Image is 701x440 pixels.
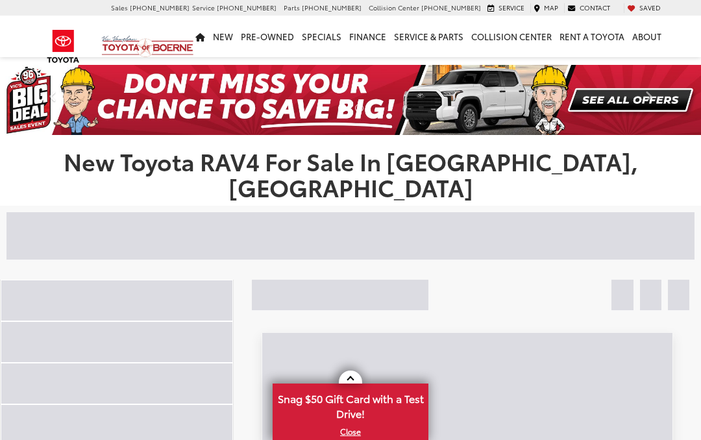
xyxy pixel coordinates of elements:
span: [PHONE_NUMBER] [130,3,190,12]
a: Service & Parts: Opens in a new tab [390,16,467,57]
span: Sales [111,3,128,12]
span: Service [498,3,524,12]
a: My Saved Vehicles [624,3,664,12]
a: New [209,16,237,57]
img: Vic Vaughan Toyota of Boerne [101,35,194,58]
a: Home [191,16,209,57]
span: Snag $50 Gift Card with a Test Drive! [274,385,427,424]
a: Finance [345,16,390,57]
a: Specials [298,16,345,57]
a: Rent a Toyota [556,16,628,57]
span: [PHONE_NUMBER] [421,3,481,12]
span: Map [544,3,558,12]
img: Toyota [39,25,88,67]
span: Collision Center [369,3,419,12]
span: Parts [284,3,300,12]
a: Collision Center [467,16,556,57]
a: Map [530,3,561,12]
span: Service [192,3,215,12]
span: Saved [639,3,661,12]
span: [PHONE_NUMBER] [217,3,277,12]
a: Pre-Owned [237,16,298,57]
a: Contact [564,3,613,12]
a: Service [484,3,528,12]
a: About [628,16,665,57]
span: [PHONE_NUMBER] [302,3,362,12]
span: Contact [580,3,610,12]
